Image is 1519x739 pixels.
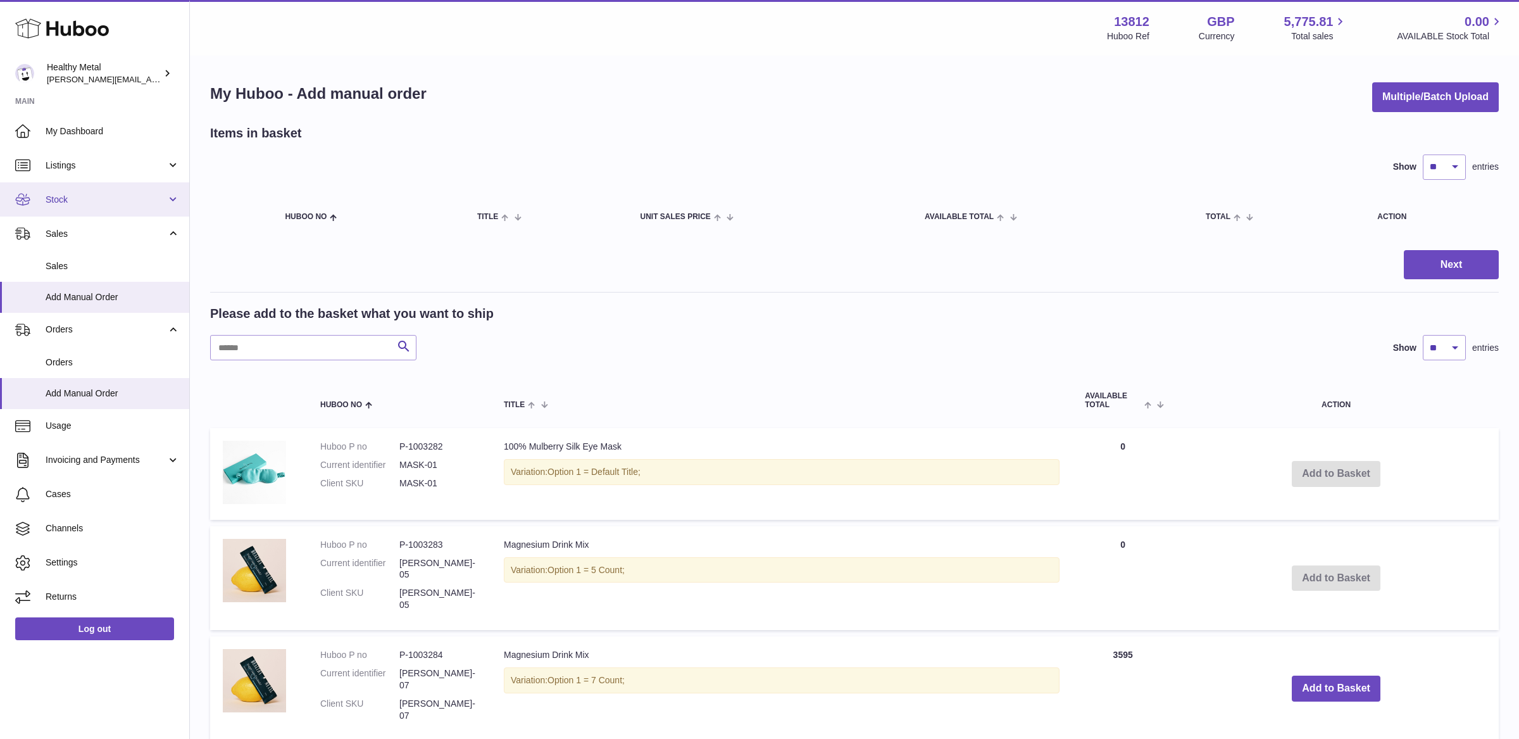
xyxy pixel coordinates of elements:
span: [PERSON_NAME][EMAIL_ADDRESS][DOMAIN_NAME] [47,74,254,84]
span: My Dashboard [46,125,180,137]
dd: [PERSON_NAME]-05 [399,557,478,581]
div: Variation: [504,557,1060,583]
span: Huboo no [285,213,327,221]
img: Magnesium Drink Mix [223,649,286,712]
img: 100% Mulberry Silk Eye Mask [223,441,286,504]
dd: [PERSON_NAME]-05 [399,587,478,611]
th: Action [1173,379,1499,421]
h2: Items in basket [210,125,302,142]
span: entries [1472,161,1499,173]
button: Next [1404,250,1499,280]
span: 5,775.81 [1284,13,1334,30]
div: Healthy Metal [47,61,161,85]
span: Add Manual Order [46,388,180,400]
span: Orders [46,324,166,336]
label: Show [1393,161,1416,173]
dd: MASK-01 [399,459,478,471]
span: entries [1472,342,1499,354]
span: Stock [46,194,166,206]
span: AVAILABLE Total [1085,392,1141,408]
strong: GBP [1207,13,1234,30]
dd: [PERSON_NAME]-07 [399,698,478,722]
h2: Please add to the basket what you want to ship [210,305,494,322]
div: Action [1377,213,1486,221]
dt: Huboo P no [320,441,399,453]
td: 100% Mulberry Silk Eye Mask [491,428,1072,520]
span: AVAILABLE Total [925,213,994,221]
span: Option 1 = 7 Count; [547,675,625,685]
span: Cases [46,488,180,500]
dt: Client SKU [320,698,399,722]
button: Multiple/Batch Upload [1372,82,1499,112]
td: 0 [1072,428,1173,520]
span: Sales [46,228,166,240]
dt: Huboo P no [320,539,399,551]
dt: Huboo P no [320,649,399,661]
div: Variation: [504,459,1060,485]
dd: P-1003282 [399,441,478,453]
strong: 13812 [1114,13,1149,30]
a: 5,775.81 Total sales [1284,13,1348,42]
span: Returns [46,591,180,603]
span: Title [504,401,525,409]
div: Variation: [504,667,1060,693]
span: Total [1206,213,1230,221]
span: Sales [46,260,180,272]
dt: Current identifier [320,557,399,581]
span: AVAILABLE Stock Total [1397,30,1504,42]
img: Magnesium Drink Mix [223,539,286,602]
img: jose@healthy-metal.com [15,64,34,83]
span: Channels [46,522,180,534]
dd: P-1003283 [399,539,478,551]
span: Orders [46,357,180,369]
dt: Current identifier [320,667,399,692]
span: Option 1 = Default Title; [547,467,641,477]
dt: Current identifier [320,459,399,471]
dd: [PERSON_NAME]-07 [399,667,478,692]
span: 0.00 [1465,13,1489,30]
h1: My Huboo - Add manual order [210,84,427,104]
div: Currency [1199,30,1235,42]
label: Show [1393,342,1416,354]
span: Unit Sales Price [640,213,710,221]
span: Usage [46,420,180,432]
dd: MASK-01 [399,477,478,490]
dd: P-1003284 [399,649,478,661]
dt: Client SKU [320,477,399,490]
span: Option 1 = 5 Count; [547,565,625,575]
td: 0 [1072,526,1173,630]
span: Settings [46,557,180,569]
button: Add to Basket [1292,676,1380,702]
span: Total sales [1291,30,1347,42]
span: Add Manual Order [46,291,180,303]
a: 0.00 AVAILABLE Stock Total [1397,13,1504,42]
dt: Client SKU [320,587,399,611]
span: Invoicing and Payments [46,454,166,466]
span: Listings [46,160,166,172]
div: Huboo Ref [1107,30,1149,42]
td: Magnesium Drink Mix [491,526,1072,630]
span: Title [477,213,498,221]
span: Huboo no [320,401,362,409]
a: Log out [15,617,174,640]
